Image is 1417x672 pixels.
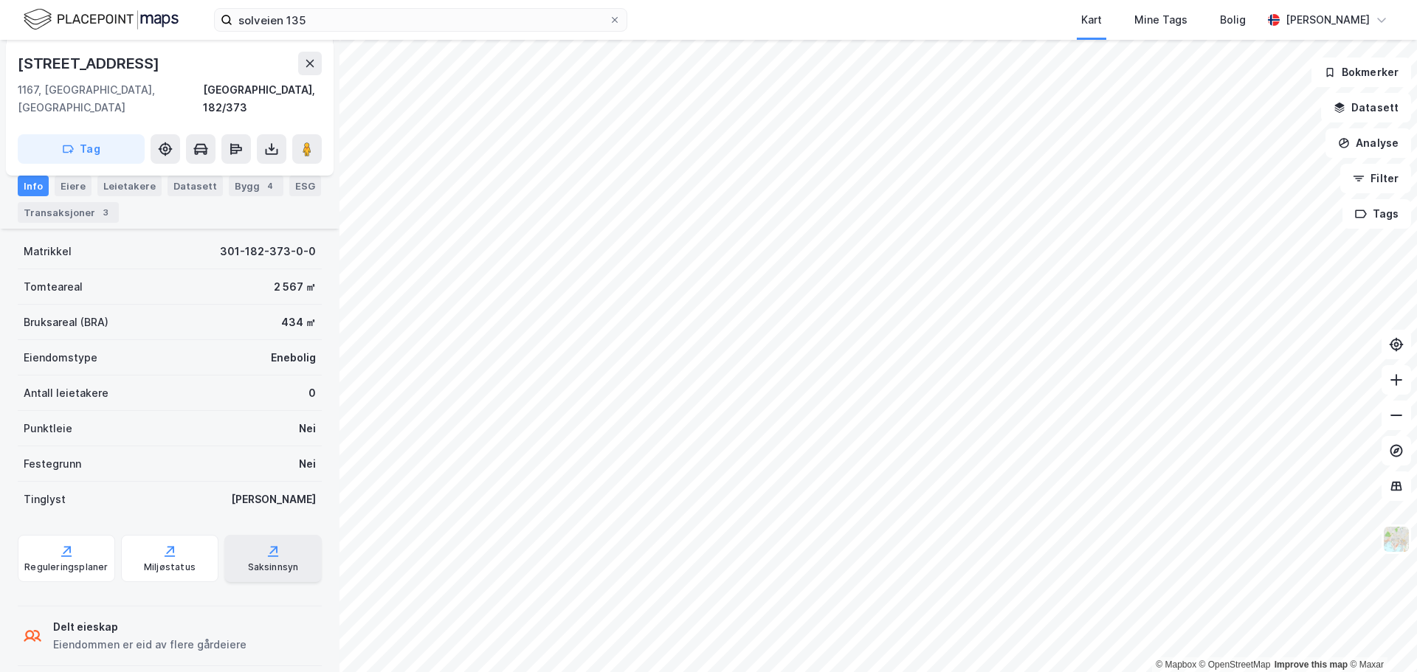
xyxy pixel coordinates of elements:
img: Z [1382,525,1410,553]
div: Nei [299,455,316,473]
div: Bygg [229,176,283,196]
a: Improve this map [1275,659,1348,670]
div: ESG [289,176,321,196]
button: Datasett [1321,93,1411,122]
div: Tinglyst [24,491,66,508]
div: Matrikkel [24,243,72,260]
input: Søk på adresse, matrikkel, gårdeiere, leietakere eller personer [232,9,609,31]
div: 0 [308,384,316,402]
div: Transaksjoner [18,202,119,223]
div: Bruksareal (BRA) [24,314,108,331]
div: Leietakere [97,176,162,196]
div: [STREET_ADDRESS] [18,52,162,75]
button: Bokmerker [1311,58,1411,87]
div: Kontrollprogram for chat [1343,601,1417,672]
button: Filter [1340,164,1411,193]
button: Analyse [1325,128,1411,158]
div: Antall leietakere [24,384,108,402]
div: [GEOGRAPHIC_DATA], 182/373 [203,81,322,117]
div: Punktleie [24,420,72,437]
a: Mapbox [1156,659,1196,670]
div: Datasett [168,176,223,196]
div: Kart [1081,11,1102,29]
div: Eiendomstype [24,349,97,367]
div: Enebolig [271,349,316,367]
div: Tomteareal [24,278,83,296]
div: Saksinnsyn [248,561,299,573]
div: Reguleringsplaner [24,561,108,573]
a: OpenStreetMap [1199,659,1271,670]
div: 4 [263,179,277,193]
iframe: Chat Widget [1343,601,1417,672]
div: 301-182-373-0-0 [220,243,316,260]
div: Nei [299,420,316,437]
div: Info [18,176,49,196]
div: [PERSON_NAME] [1286,11,1370,29]
div: Mine Tags [1134,11,1187,29]
div: Festegrunn [24,455,81,473]
img: logo.f888ab2527a4732fd821a326f86c7f29.svg [24,7,179,32]
button: Tags [1342,199,1411,229]
button: Tag [18,134,145,164]
div: Miljøstatus [144,561,196,573]
div: Bolig [1220,11,1246,29]
div: 1167, [GEOGRAPHIC_DATA], [GEOGRAPHIC_DATA] [18,81,203,117]
div: 434 ㎡ [281,314,316,331]
div: Delt eieskap [53,618,246,636]
div: 3 [98,205,113,220]
div: Eiere [55,176,92,196]
div: [PERSON_NAME] [231,491,316,508]
div: 2 567 ㎡ [274,278,316,296]
div: Eiendommen er eid av flere gårdeiere [53,636,246,654]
